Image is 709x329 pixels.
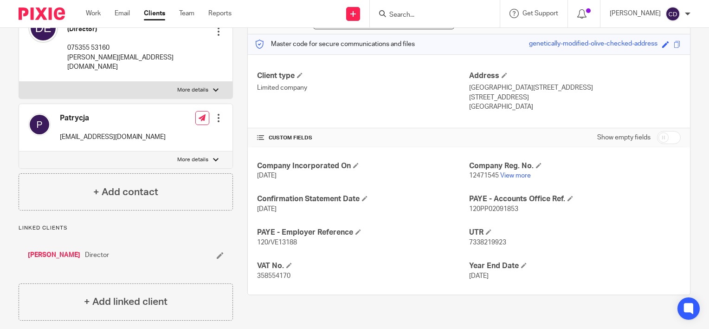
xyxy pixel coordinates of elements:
p: [PERSON_NAME] [610,9,661,18]
h4: Company Incorporated On [257,161,469,171]
h5: (Director) [67,25,199,34]
a: Email [115,9,130,18]
a: Clients [144,9,165,18]
h4: UTR [469,228,681,237]
input: Search [388,11,472,20]
span: Get Support [522,10,558,17]
h4: + Add linked client [84,295,168,309]
h4: Client type [257,71,469,81]
h4: PAYE - Employer Reference [257,228,469,237]
img: svg%3E [665,7,680,21]
a: [PERSON_NAME] [28,250,80,260]
h4: Confirmation Statement Date [257,194,469,204]
img: svg%3E [28,113,51,136]
span: Director [85,250,109,260]
span: [DATE] [469,273,489,279]
p: Limited company [257,83,469,92]
a: Team [179,9,194,18]
a: Reports [208,9,232,18]
p: Master code for secure communications and files [255,39,415,49]
a: View more [500,172,531,179]
span: 7338219923 [469,239,506,246]
p: [EMAIL_ADDRESS][DOMAIN_NAME] [60,132,166,142]
span: 120/VE13188 [257,239,297,246]
span: [DATE] [257,206,277,212]
span: 358554170 [257,273,290,279]
h4: CUSTOM FIELDS [257,134,469,142]
img: svg%3E [28,13,58,43]
h4: Address [469,71,681,81]
h4: PAYE - Accounts Office Ref. [469,194,681,204]
p: More details [177,86,208,94]
h4: Patrycja [60,113,166,123]
p: More details [177,156,208,164]
label: Show empty fields [597,133,651,142]
p: [GEOGRAPHIC_DATA] [469,102,681,112]
p: Linked clients [19,224,233,232]
h4: Year End Date [469,261,681,271]
div: genetically-modified-olive-checked-address [529,39,657,50]
span: 120PP02091853 [469,206,518,212]
p: [GEOGRAPHIC_DATA][STREET_ADDRESS] [469,83,681,92]
span: [DATE] [257,172,277,179]
h4: Company Reg. No. [469,161,681,171]
p: [STREET_ADDRESS] [469,93,681,102]
p: 075355 53160 [67,43,199,53]
h4: VAT No. [257,261,469,271]
p: [PERSON_NAME][EMAIL_ADDRESS][DOMAIN_NAME] [67,53,199,72]
img: Pixie [19,7,65,20]
h4: + Add contact [93,185,158,199]
span: 12471545 [469,172,499,179]
a: Work [86,9,101,18]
